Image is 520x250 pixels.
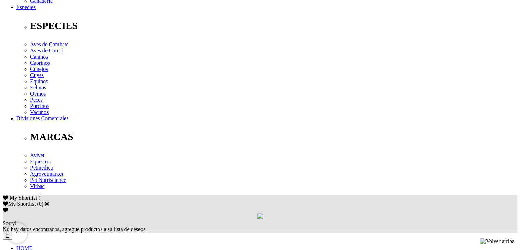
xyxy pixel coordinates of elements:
[30,152,44,158] a: Avivet
[257,213,263,219] img: loading.gif
[37,201,43,207] span: ( )
[30,54,48,60] a: Caninos
[38,195,41,201] span: 0
[30,78,48,84] a: Equinos
[30,183,45,189] a: Virbac
[30,177,66,183] a: Pet Nutriscience
[3,201,36,207] label: My Shortlist
[30,41,69,47] a: Aves de Combate
[3,233,12,240] button: ☰
[30,103,49,109] a: Porcinos
[7,223,27,243] iframe: Brevo live chat
[30,109,49,115] a: Vacunos
[30,97,42,103] a: Peces
[10,195,37,201] span: My Shortlist
[30,48,63,53] a: Aves de Corral
[30,72,44,78] a: Cuyes
[30,159,51,164] a: Equestria
[39,201,42,207] label: 0
[30,85,46,90] a: Felinos
[3,220,517,233] div: No hay datos encontrados, agregue productos a su lista de deseos
[30,131,517,142] p: MARCAS
[45,201,49,207] a: Cerrar
[30,171,63,177] a: Agrovetmarket
[16,4,36,10] a: Especies
[30,66,48,72] a: Conejos
[30,20,517,32] p: ESPECIES
[16,115,68,121] a: Divisiones Comerciales
[30,91,46,97] a: Ovinos
[30,165,53,171] a: Petmedica
[3,220,17,226] span: Sorry!
[30,60,50,66] a: Caprinos
[480,238,515,245] img: Volver arriba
